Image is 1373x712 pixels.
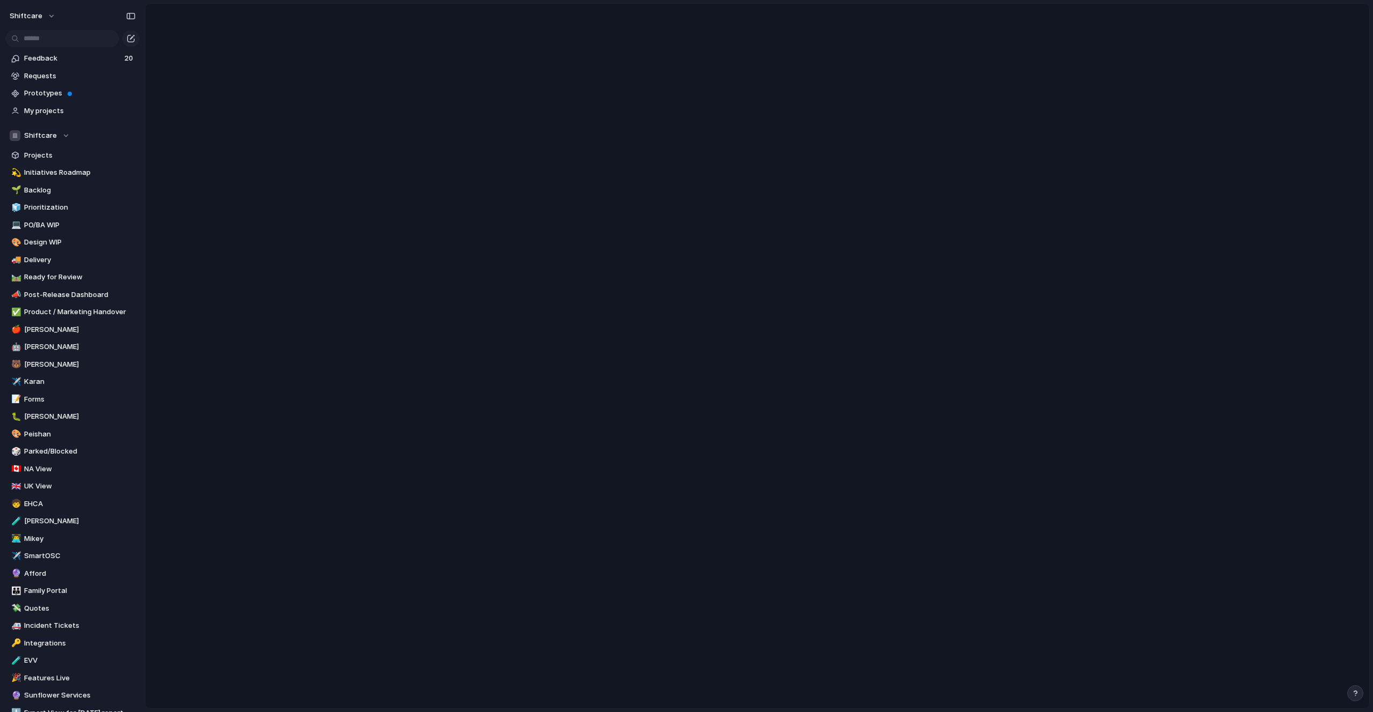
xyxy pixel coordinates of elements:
span: Product / Marketing Handover [24,307,136,317]
button: 🧪 [10,516,20,526]
button: 🎨 [10,429,20,440]
a: 🐻[PERSON_NAME] [5,357,139,373]
button: 🧊 [10,202,20,213]
button: ✈️ [10,376,20,387]
span: My projects [24,106,136,116]
div: 🎨 [11,236,19,249]
span: Shiftcare [24,130,57,141]
button: 🎨 [10,237,20,248]
div: 🧪 [11,655,19,667]
div: 👪 [11,585,19,597]
div: 📣Post-Release Dashboard [5,287,139,303]
button: 🐛 [10,411,20,422]
button: 👪 [10,585,20,596]
a: 🇬🇧UK View [5,478,139,494]
a: 🍎[PERSON_NAME] [5,322,139,338]
div: 🧪 [11,515,19,528]
div: ✈️ [11,550,19,562]
span: Karan [24,376,136,387]
a: 🧪EVV [5,652,139,669]
a: ✈️SmartOSC [5,548,139,564]
a: 🎨Design WIP [5,234,139,250]
a: 🧊Prioritization [5,199,139,216]
a: 📝Forms [5,391,139,407]
a: Projects [5,147,139,164]
a: 🚑Incident Tickets [5,618,139,634]
a: 🚚Delivery [5,252,139,268]
div: 🎉Features Live [5,670,139,686]
a: My projects [5,103,139,119]
span: [PERSON_NAME] [24,324,136,335]
button: 🎲 [10,446,20,457]
a: 🐛[PERSON_NAME] [5,409,139,425]
span: Delivery [24,255,136,265]
a: ✅Product / Marketing Handover [5,304,139,320]
div: 🍎 [11,323,19,336]
span: Integrations [24,638,136,649]
span: Requests [24,71,136,81]
a: 🔑Integrations [5,635,139,651]
span: Prototypes [24,88,136,99]
a: 🇨🇦NA View [5,461,139,477]
span: Incident Tickets [24,620,136,631]
a: Requests [5,68,139,84]
div: ✈️ [11,376,19,388]
div: 📝 [11,393,19,405]
span: Peishan [24,429,136,440]
div: 💸Quotes [5,600,139,617]
a: 🌱Backlog [5,182,139,198]
span: Initiatives Roadmap [24,167,136,178]
button: 📝 [10,394,20,405]
button: 🔮 [10,568,20,579]
button: 🇬🇧 [10,481,20,492]
div: 🐻 [11,358,19,370]
div: 📣 [11,288,19,301]
button: ✅ [10,307,20,317]
a: 💫Initiatives Roadmap [5,165,139,181]
span: Family Portal [24,585,136,596]
span: Mikey [24,533,136,544]
span: Backlog [24,185,136,196]
a: 🧒EHCA [5,496,139,512]
span: Post-Release Dashboard [24,290,136,300]
span: Quotes [24,603,136,614]
div: 👨‍💻Mikey [5,531,139,547]
a: 🤖[PERSON_NAME] [5,339,139,355]
span: Afford [24,568,136,579]
div: 👪Family Portal [5,583,139,599]
div: 🎲Parked/Blocked [5,443,139,459]
div: 🚚 [11,254,19,266]
a: ✈️Karan [5,374,139,390]
span: shiftcare [10,11,42,21]
div: 🛤️ [11,271,19,284]
button: Shiftcare [5,128,139,144]
a: 🧪[PERSON_NAME] [5,513,139,529]
span: SmartOSC [24,551,136,561]
div: 🔮Afford [5,566,139,582]
div: 🔮 [11,689,19,702]
a: 💻PO/BA WIP [5,217,139,233]
div: 🎨 [11,428,19,440]
span: UK View [24,481,136,492]
div: 💫 [11,167,19,179]
a: 🎨Peishan [5,426,139,442]
span: [PERSON_NAME] [24,342,136,352]
div: 🧊 [11,202,19,214]
span: Design WIP [24,237,136,248]
button: 🧪 [10,655,20,666]
button: 💫 [10,167,20,178]
div: 🐛 [11,411,19,423]
button: 💸 [10,603,20,614]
